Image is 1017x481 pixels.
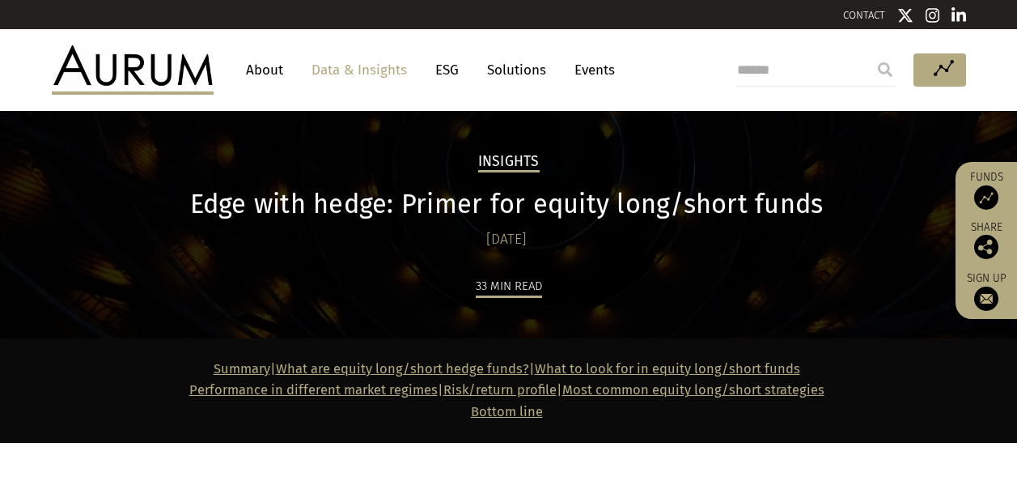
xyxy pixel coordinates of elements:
img: Instagram icon [926,7,940,23]
a: About [238,55,291,85]
strong: | | | | [189,361,824,419]
a: Funds [964,170,1009,210]
a: Sign up [964,271,1009,311]
a: CONTACT [843,9,885,21]
input: Submit [869,53,901,86]
a: Data & Insights [303,55,415,85]
div: [DATE] [121,228,893,251]
a: Performance in different market regimes [189,382,438,398]
a: ESG [427,55,467,85]
img: Share this post [974,235,998,259]
a: Risk/return profile [443,382,557,398]
h2: Insights [478,153,540,172]
div: 33 min read [476,276,542,298]
img: Access Funds [974,185,998,210]
a: Summary [214,361,270,377]
a: Bottom line [471,404,543,419]
a: Solutions [479,55,554,85]
img: Linkedin icon [951,7,966,23]
a: What are equity long/short hedge funds? [276,361,529,377]
img: Sign up to our newsletter [974,287,998,311]
img: Twitter icon [897,7,913,23]
a: What to look for in equity long/short funds [535,361,800,377]
a: Events [566,55,615,85]
a: Most common equity long/short strategies [562,382,824,398]
h1: Edge with hedge: Primer for equity long/short funds [121,189,893,220]
img: Aurum [52,45,214,94]
div: Share [964,222,1009,259]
